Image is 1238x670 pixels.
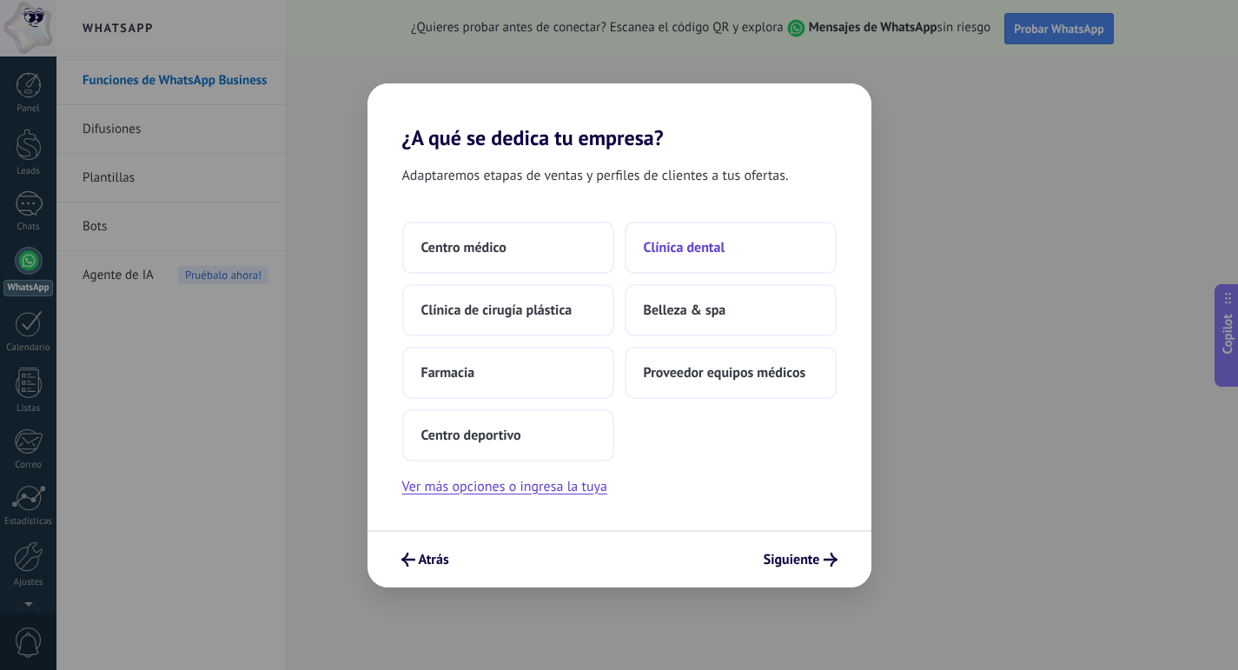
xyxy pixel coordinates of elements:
[419,554,449,566] span: Atrás
[756,545,845,574] button: Siguiente
[421,427,521,444] span: Centro deportivo
[764,554,820,566] span: Siguiente
[367,83,871,150] h2: ¿A qué se dedica tu empresa?
[625,222,837,274] button: Clínica dental
[394,545,457,574] button: Atrás
[402,347,614,399] button: Farmacia
[402,222,614,274] button: Centro médico
[644,239,725,256] span: Clínica dental
[644,302,726,319] span: Belleza & spa
[421,239,506,256] span: Centro médico
[402,409,614,461] button: Centro deportivo
[421,364,475,381] span: Farmacia
[402,475,607,498] button: Ver más opciones o ingresa la tuya
[402,284,614,336] button: Clínica de cirugía plástica
[644,364,806,381] span: Proveedor equipos médicos
[625,347,837,399] button: Proveedor equipos médicos
[421,302,573,319] span: Clínica de cirugía plástica
[625,284,837,336] button: Belleza & spa
[402,164,789,187] span: Adaptaremos etapas de ventas y perfiles de clientes a tus ofertas.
